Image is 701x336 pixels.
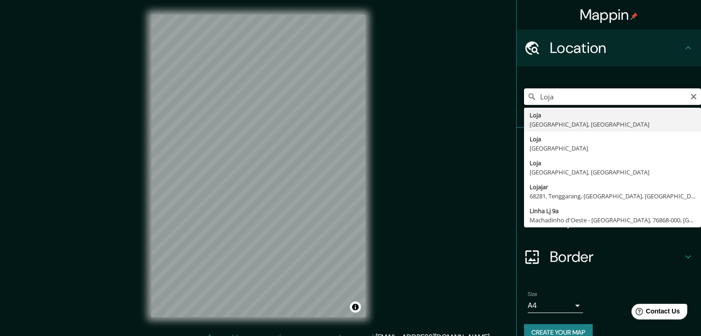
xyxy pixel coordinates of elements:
[530,110,695,120] div: Loja
[580,6,638,24] h4: Mappin
[517,238,701,275] div: Border
[517,202,701,238] div: Layout
[530,168,695,177] div: [GEOGRAPHIC_DATA], [GEOGRAPHIC_DATA]
[530,158,695,168] div: Loja
[350,301,361,313] button: Toggle attribution
[528,290,537,298] label: Size
[524,88,701,105] input: Pick your city or area
[630,12,638,20] img: pin-icon.png
[550,211,683,229] h4: Layout
[530,134,695,144] div: Loja
[517,29,701,66] div: Location
[151,15,365,317] canvas: Map
[530,206,695,215] div: Linha Lj 9a
[619,300,691,326] iframe: Help widget launcher
[517,165,701,202] div: Style
[550,39,683,57] h4: Location
[530,120,695,129] div: [GEOGRAPHIC_DATA], [GEOGRAPHIC_DATA]
[690,92,697,100] button: Clear
[530,144,695,153] div: [GEOGRAPHIC_DATA]
[517,128,701,165] div: Pins
[530,182,695,191] div: Lojajar
[530,191,695,201] div: 68281, Tenggarang, [GEOGRAPHIC_DATA], [GEOGRAPHIC_DATA], [GEOGRAPHIC_DATA]
[528,298,583,313] div: A4
[550,248,683,266] h4: Border
[530,215,695,225] div: Machadinho d'Oeste - [GEOGRAPHIC_DATA], 76868-000, [GEOGRAPHIC_DATA]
